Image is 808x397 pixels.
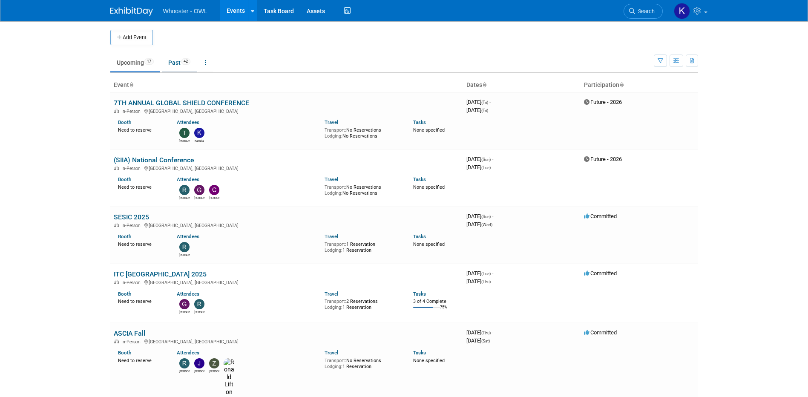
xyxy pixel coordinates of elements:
span: - [492,213,493,219]
span: [DATE] [466,337,490,344]
a: Sort by Start Date [482,81,486,88]
a: Booth [118,291,131,297]
img: Robert Dugan [179,242,190,252]
a: SESIC 2025 [114,213,149,221]
span: Committed [584,329,617,336]
span: (Fri) [481,108,488,113]
div: Richard Spradley [179,368,190,374]
a: Attendees [177,291,199,297]
img: Richard Spradley [194,299,204,309]
span: [DATE] [466,221,492,227]
div: No Reservations No Reservations [325,126,400,139]
span: Lodging: [325,133,342,139]
td: 75% [440,305,447,316]
span: None specified [413,184,445,190]
span: Future - 2026 [584,99,622,105]
div: Robert Dugan [179,252,190,257]
a: Tasks [413,291,426,297]
a: Past42 [162,55,197,71]
div: Kamila Castaneda [194,138,204,143]
div: Gary LaFond [179,309,190,314]
img: Richard Spradley [179,358,190,368]
th: Event [110,78,463,92]
span: (Wed) [481,222,492,227]
span: In-Person [121,109,143,114]
a: Upcoming17 [110,55,160,71]
span: In-Person [121,166,143,171]
div: 1 Reservation 1 Reservation [325,240,400,253]
a: Travel [325,233,338,239]
span: [DATE] [466,213,493,219]
div: Clare Louise Southcombe [209,195,219,200]
span: Future - 2026 [584,156,622,162]
span: [DATE] [466,156,493,162]
div: [GEOGRAPHIC_DATA], [GEOGRAPHIC_DATA] [114,222,460,228]
span: - [489,99,491,105]
div: Need to reserve [118,297,164,305]
span: (Sun) [481,214,491,219]
span: [DATE] [466,329,493,336]
span: Transport: [325,127,346,133]
a: Booth [118,350,131,356]
span: (Thu) [481,279,491,284]
a: Tasks [413,233,426,239]
button: Add Event [110,30,153,45]
div: No Reservations 1 Reservation [325,356,400,369]
span: None specified [413,127,445,133]
span: [DATE] [466,278,491,285]
img: Zach Artz [209,358,219,368]
div: No Reservations No Reservations [325,183,400,196]
a: Sort by Event Name [129,81,133,88]
a: Attendees [177,233,199,239]
span: Lodging: [325,190,342,196]
img: Gary LaFond [179,299,190,309]
span: Transport: [325,242,346,247]
span: [DATE] [466,270,493,276]
span: Lodging: [325,364,342,369]
div: [GEOGRAPHIC_DATA], [GEOGRAPHIC_DATA] [114,107,460,114]
span: - [492,156,493,162]
a: (SIIA) National Conference [114,156,194,164]
img: Gary LaFond [194,185,204,195]
a: Booth [118,176,131,182]
img: In-Person Event [114,280,119,284]
a: Booth [118,119,131,125]
a: Search [624,4,663,19]
span: [DATE] [466,107,488,113]
div: Need to reserve [118,183,164,190]
span: (Fri) [481,100,488,105]
span: (Tue) [481,271,491,276]
a: Travel [325,291,338,297]
img: Ronald Lifton [224,358,234,396]
span: (Thu) [481,331,491,335]
a: Attendees [177,350,199,356]
a: Tasks [413,176,426,182]
a: Travel [325,176,338,182]
span: In-Person [121,280,143,285]
span: [DATE] [466,99,491,105]
img: In-Person Event [114,339,119,343]
img: Travis Dykes [179,128,190,138]
a: Tasks [413,350,426,356]
img: ExhibitDay [110,7,153,16]
a: Travel [325,119,338,125]
div: James Justus [194,368,204,374]
div: Richard Spradley [179,195,190,200]
span: (Sun) [481,157,491,162]
span: Lodging: [325,247,342,253]
span: None specified [413,358,445,363]
span: None specified [413,242,445,247]
div: Need to reserve [118,240,164,247]
img: In-Person Event [114,223,119,227]
a: Travel [325,350,338,356]
th: Dates [463,78,581,92]
span: 17 [144,58,154,65]
img: In-Person Event [114,109,119,113]
span: Search [635,8,655,14]
span: In-Person [121,339,143,345]
div: [GEOGRAPHIC_DATA], [GEOGRAPHIC_DATA] [114,279,460,285]
div: Need to reserve [118,126,164,133]
th: Participation [581,78,698,92]
a: Sort by Participation Type [619,81,624,88]
img: In-Person Event [114,166,119,170]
